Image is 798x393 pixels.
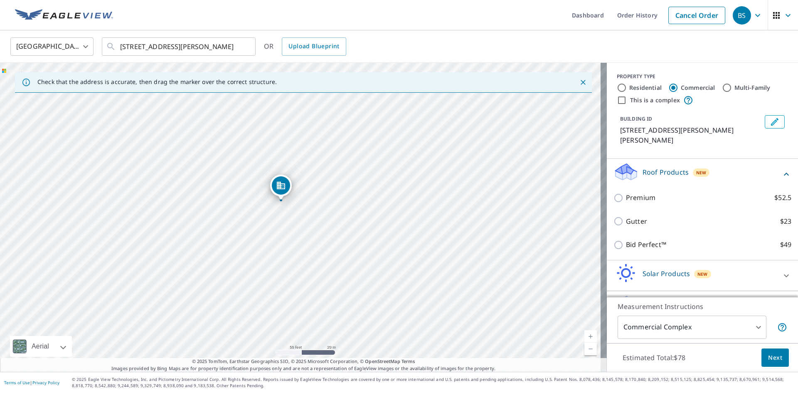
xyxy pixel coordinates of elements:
[697,271,708,277] span: New
[733,6,751,25] div: BS
[617,73,788,80] div: PROPERTY TYPE
[578,77,589,88] button: Close
[10,336,72,357] div: Aerial
[15,9,113,22] img: EV Logo
[643,167,689,177] p: Roof Products
[761,349,789,367] button: Next
[626,240,666,250] p: Bid Perfect™
[780,216,791,227] p: $23
[626,216,647,227] p: Gutter
[613,294,791,318] div: Walls ProductsNew
[32,380,59,386] a: Privacy Policy
[630,96,680,104] label: This is a complex
[37,78,277,86] p: Check that the address is accurate, then drag the marker over the correct structure.
[270,175,292,200] div: Dropped pin, building 1, Commercial property, 8423 Old State Rd Holly Hill, SC 29059
[365,358,400,364] a: OpenStreetMap
[192,358,415,365] span: © 2025 TomTom, Earthstar Geographics SIO, © 2025 Microsoft Corporation, ©
[643,269,690,279] p: Solar Products
[768,353,782,363] span: Next
[4,380,30,386] a: Terms of Use
[10,35,94,58] div: [GEOGRAPHIC_DATA]
[584,330,597,343] a: Current Level 19, Zoom In
[696,169,707,176] span: New
[584,343,597,355] a: Current Level 19, Zoom Out
[616,349,692,367] p: Estimated Total: $78
[120,35,239,58] input: Search by address or latitude-longitude
[288,41,339,52] span: Upload Blueprint
[629,84,662,92] label: Residential
[734,84,771,92] label: Multi-Family
[681,84,715,92] label: Commercial
[29,336,52,357] div: Aerial
[613,264,791,287] div: Solar ProductsNew
[264,37,346,56] div: OR
[282,37,346,56] a: Upload Blueprint
[72,376,794,389] p: © 2025 Eagle View Technologies, Inc. and Pictometry International Corp. All Rights Reserved. Repo...
[765,115,785,129] button: Edit building 1
[613,162,791,186] div: Roof ProductsNew
[618,302,787,311] p: Measurement Instructions
[774,193,791,203] p: $52.5
[4,380,59,385] p: |
[618,316,766,339] div: Commercial Complex
[777,322,787,332] span: Each building may require a separate measurement report; if so, your account will be billed per r...
[620,115,652,122] p: BUILDING ID
[620,125,761,145] p: [STREET_ADDRESS][PERSON_NAME][PERSON_NAME]
[401,358,415,364] a: Terms
[626,193,655,203] p: Premium
[780,240,791,250] p: $49
[668,7,725,24] a: Cancel Order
